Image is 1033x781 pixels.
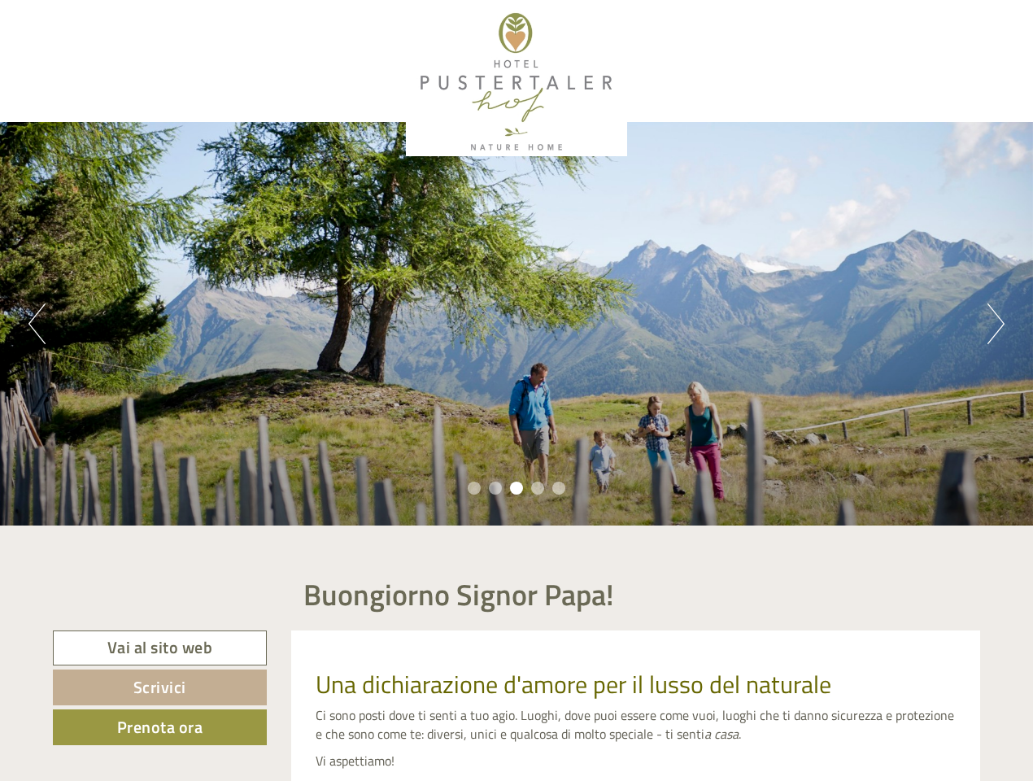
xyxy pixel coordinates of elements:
[704,724,711,744] em: a
[28,303,46,344] button: Previous
[53,630,267,665] a: Vai al sito web
[316,752,957,770] p: Vi aspettiamo!
[236,188,617,199] small: 13:45
[316,706,957,744] p: Ci sono posti dove ti senti a tuo agio. Luoghi, dove puoi essere come vuoi, luoghi che ti danno s...
[987,303,1005,344] button: Next
[556,421,642,457] button: Invia
[24,210,405,223] div: [GEOGRAPHIC_DATA]
[285,4,356,32] div: martedì
[714,724,739,744] em: casa
[303,578,614,611] h1: Buongiorno Signor Papa!
[53,670,267,705] a: Scrivici
[53,709,267,745] a: Prenota ora
[228,24,629,203] div: [PERSON_NAME], ho già soggiornato presso la vostra struttura a [DATE] e vorrei sapere se è cambia...
[24,279,405,290] small: 13:56
[12,207,413,293] div: Buongiorno Signor Papa, si, riguardante la cena è ancora così. Si, l'acqua della piscina esterna ...
[316,665,831,703] span: Una dichiarazione d'amore per il lusso del naturale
